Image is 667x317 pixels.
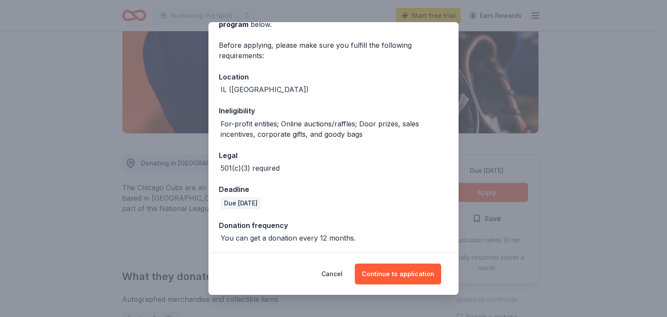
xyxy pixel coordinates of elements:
div: 501(c)(3) required [221,163,280,173]
div: Deadline [219,184,448,195]
div: Before applying, please make sure you fulfill the following requirements: [219,40,448,61]
div: For-profit entities; Online auctions/raffles; Door prizes, sales incentives, corporate gifts, and... [221,119,448,139]
div: Donation frequency [219,220,448,231]
div: Ineligibility [219,105,448,116]
div: Legal [219,150,448,161]
button: Continue to application [355,264,441,284]
div: You can get a donation every 12 months. [221,233,356,243]
div: Due [DATE] [221,197,261,209]
div: Location [219,71,448,83]
button: Cancel [321,264,343,284]
div: IL ([GEOGRAPHIC_DATA]) [221,84,309,95]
